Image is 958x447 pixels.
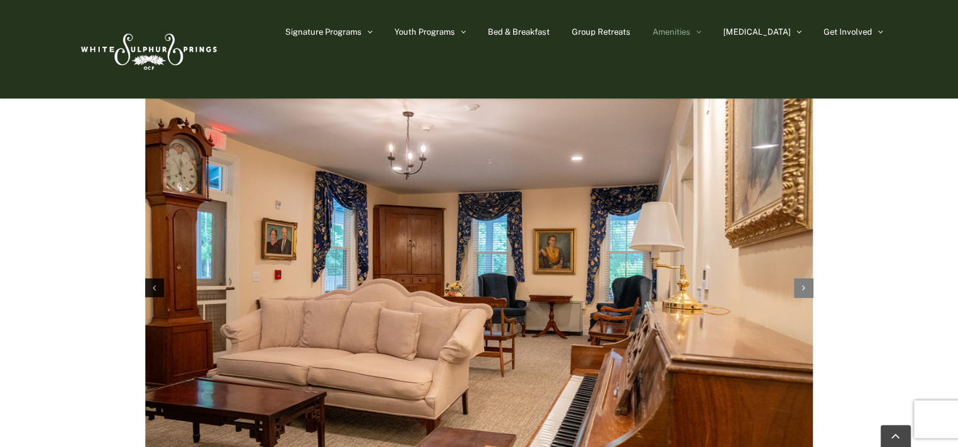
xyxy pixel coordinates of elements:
[824,28,872,36] span: Get Involved
[572,28,630,36] span: Group Retreats
[488,28,550,36] span: Bed & Breakfast
[394,28,455,36] span: Youth Programs
[145,278,164,297] div: Previous slide
[794,278,813,297] div: Next slide
[723,28,791,36] span: [MEDICAL_DATA]
[653,28,690,36] span: Amenities
[285,28,362,36] span: Signature Programs
[75,20,220,79] img: White Sulphur Springs Logo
